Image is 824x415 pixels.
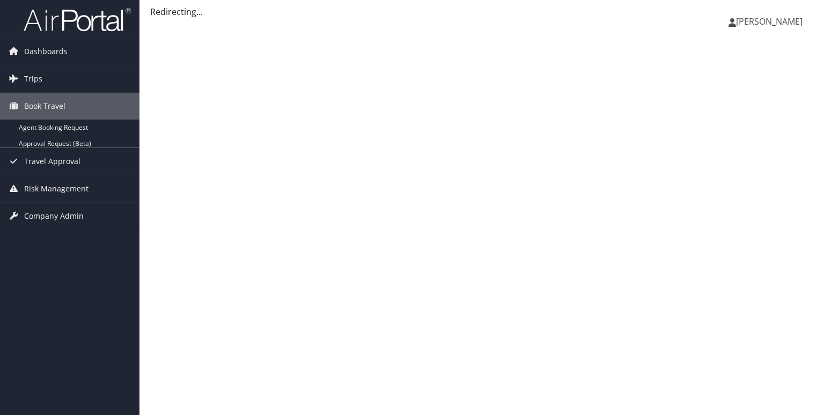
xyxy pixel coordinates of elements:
span: Trips [24,65,42,92]
span: Dashboards [24,38,68,65]
a: [PERSON_NAME] [729,5,813,38]
span: [PERSON_NAME] [736,16,803,27]
div: Redirecting... [150,5,813,18]
span: Book Travel [24,93,65,120]
span: Travel Approval [24,148,80,175]
span: Risk Management [24,175,89,202]
span: Company Admin [24,203,84,229]
img: airportal-logo.png [24,7,131,32]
